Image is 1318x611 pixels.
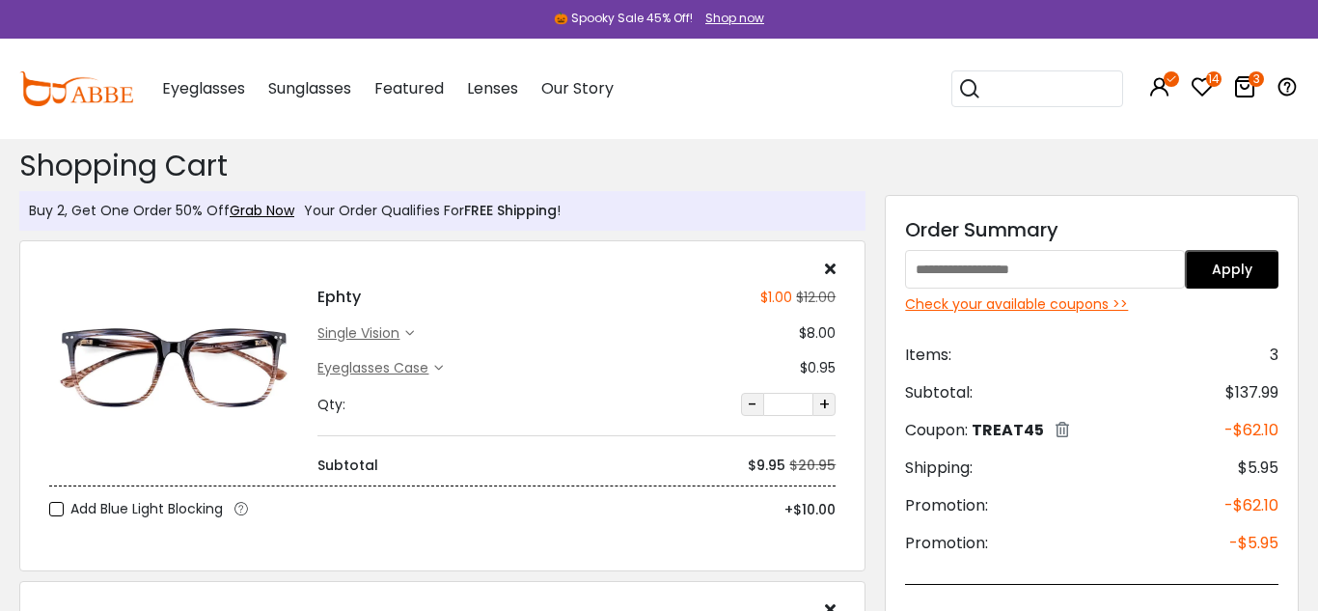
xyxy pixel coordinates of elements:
[905,215,1278,244] div: Order Summary
[268,77,351,99] span: Sunglasses
[554,10,693,27] div: 🎃 Spooky Sale 45% Off!
[905,532,988,555] span: Promotion:
[317,456,378,476] div: Subtotal
[905,419,1069,442] div: Coupon:
[19,71,133,106] img: abbeglasses.com
[792,288,836,308] div: $12.00
[1224,494,1278,517] span: -$62.10
[1229,532,1278,555] span: -$5.95
[1270,344,1278,367] span: 3
[317,395,345,415] div: Qty:
[541,77,614,99] span: Our Story
[1191,79,1214,101] a: 14
[812,393,836,416] button: +
[1225,381,1278,404] span: $137.99
[760,288,792,308] div: $1.00
[162,77,245,99] span: Eyeglasses
[905,381,973,404] span: Subtotal:
[29,201,294,221] div: Buy 2, Get One Order 50% Off
[905,294,1278,315] div: Check your available coupons >>
[230,201,294,220] a: Grab Now
[789,456,836,476] div: $20.95
[70,497,223,521] span: Add Blue Light Blocking
[317,286,361,309] h4: Ephty
[784,500,836,519] span: +$10.00
[49,306,298,430] img: Ephty
[1224,419,1278,442] span: -$62.10
[1233,79,1256,101] a: 3
[467,77,518,99] span: Lenses
[1249,71,1264,87] i: 3
[972,419,1044,441] span: TREAT45
[799,323,836,344] div: $8.00
[905,344,951,367] span: Items:
[317,358,434,378] div: Eyeglasses Case
[374,77,444,99] span: Featured
[800,358,836,378] div: $0.95
[1206,71,1222,87] i: 14
[696,10,764,26] a: Shop now
[741,393,764,416] button: -
[905,494,988,517] span: Promotion:
[317,323,405,344] div: single vision
[705,10,764,27] div: Shop now
[905,457,973,480] span: Shipping:
[19,149,865,183] h2: Shopping Cart
[748,456,785,476] div: $9.95
[464,201,557,220] span: FREE Shipping
[1185,250,1278,289] button: Apply
[1238,457,1278,480] span: $5.95
[294,201,561,221] div: Your Order Qualifies For !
